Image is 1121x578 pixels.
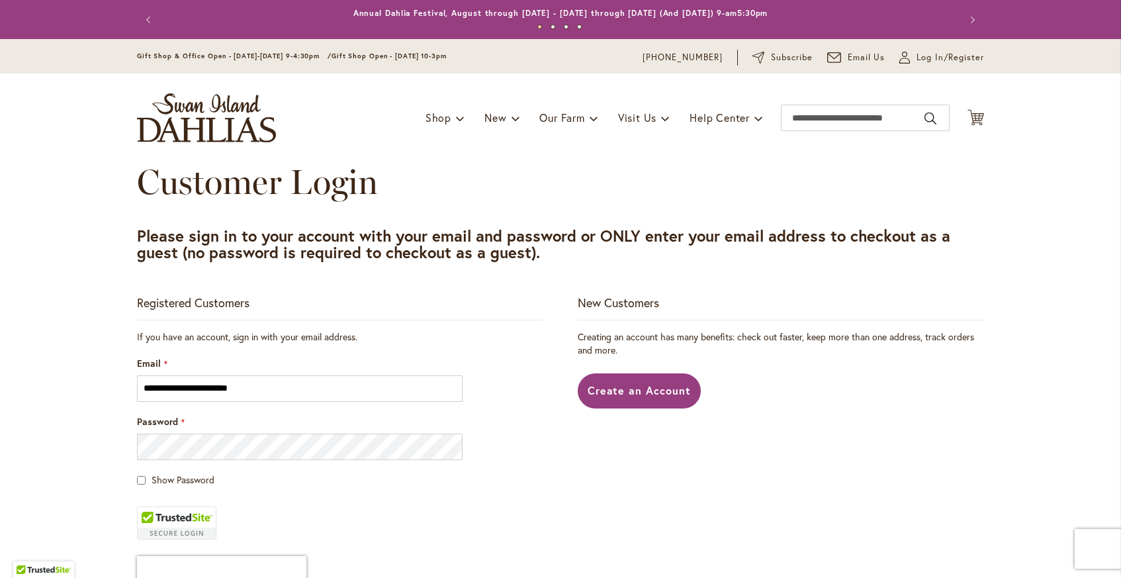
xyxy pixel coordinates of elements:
[152,473,214,486] span: Show Password
[137,415,178,428] span: Password
[752,51,813,64] a: Subscribe
[578,295,659,311] strong: New Customers
[578,330,984,357] p: Creating an account has many benefits: check out faster, keep more than one address, track orders...
[137,357,161,369] span: Email
[899,51,984,64] a: Log In/Register
[537,24,542,29] button: 1 of 4
[137,52,332,60] span: Gift Shop & Office Open - [DATE]-[DATE] 9-4:30pm /
[588,383,692,397] span: Create an Account
[137,506,216,540] div: TrustedSite Certified
[618,111,656,124] span: Visit Us
[771,51,813,64] span: Subscribe
[551,24,555,29] button: 2 of 4
[827,51,885,64] a: Email Us
[848,51,885,64] span: Email Us
[539,111,584,124] span: Our Farm
[564,24,568,29] button: 3 of 4
[353,8,768,18] a: Annual Dahlia Festival, August through [DATE] - [DATE] through [DATE] (And [DATE]) 9-am5:30pm
[958,7,984,33] button: Next
[137,295,249,311] strong: Registered Customers
[643,51,723,64] a: [PHONE_NUMBER]
[578,373,701,409] a: Create an Account
[426,111,451,124] span: Shop
[137,161,378,203] span: Customer Login
[137,7,163,33] button: Previous
[577,24,582,29] button: 4 of 4
[484,111,506,124] span: New
[917,51,984,64] span: Log In/Register
[690,111,750,124] span: Help Center
[10,531,47,568] iframe: Launch Accessibility Center
[137,225,950,263] strong: Please sign in to your account with your email and password or ONLY enter your email address to c...
[137,93,276,142] a: store logo
[332,52,447,60] span: Gift Shop Open - [DATE] 10-3pm
[137,330,543,344] div: If you have an account, sign in with your email address.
